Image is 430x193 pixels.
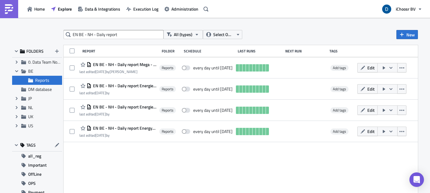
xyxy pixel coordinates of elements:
button: iChoosr BV [379,2,425,16]
button: All (types) [164,30,203,39]
div: Schedule [184,49,235,53]
time: 2025-04-07T06:32:56Z [95,90,106,96]
span: Reports [162,87,174,92]
span: EN BE - NH - Daily report Energie.be- May 2025 KMO [91,104,156,110]
button: New [396,30,418,39]
span: 0. Data Team Notebooks & Reports [28,59,91,65]
span: JP [28,95,32,101]
time: 2025-06-19T06:21:14Z [95,69,106,75]
span: EN BE - NH - Daily report Energie.be- February 2025 KMO [91,83,156,88]
span: Edit [367,65,375,71]
span: Add tags [330,65,349,71]
span: Edit [367,107,375,113]
span: Explore [58,6,72,12]
button: Explore [48,4,75,14]
button: OffLine [12,170,62,179]
span: Select Owner [213,31,233,38]
span: UK [28,113,33,120]
span: Add tags [333,86,346,92]
span: BE [28,68,33,74]
div: Tags [329,49,355,53]
span: Execution Log [133,6,158,12]
span: Add tags [330,128,349,135]
span: Reports [162,108,174,113]
button: Edit [357,127,378,136]
span: Add tags [330,107,349,113]
span: OPS [28,179,36,188]
button: Administration [161,4,201,14]
span: DM database [28,86,52,92]
time: 2025-05-27T13:25:38Z [95,132,106,138]
span: New [406,32,415,38]
span: US [28,122,33,129]
div: Report [82,49,159,53]
span: Home [34,6,45,12]
span: Add tags [330,86,349,92]
div: every day until July 1, 2025 [193,129,233,134]
button: Data & Integrations [75,4,123,14]
div: last edited by [79,91,156,95]
span: all_reg [28,151,41,161]
span: Add tags [333,107,346,113]
button: all_reg [12,151,62,161]
button: Edit [357,105,378,115]
img: Avatar [382,4,392,14]
div: Open Intercom Messenger [409,172,424,187]
span: EN BE - NH - Daily report Mega - May 2025 [91,62,156,67]
div: last edited by [PERSON_NAME] [79,69,156,74]
div: Last Runs [238,49,282,53]
button: Select Owner [203,30,242,39]
span: OffLine [28,170,41,179]
span: iChoosr BV [396,6,415,12]
span: Edit [367,86,375,92]
div: last edited by [79,112,156,116]
button: Edit [357,63,378,72]
span: FOLDERS [26,48,44,54]
span: EN BE - NH - Daily report EnergyVision - May 2025 [91,125,156,131]
span: Add tags [333,65,346,71]
span: Data & Integrations [85,6,120,12]
button: Important [12,161,62,170]
div: every day until July 1, 2025 [193,65,233,71]
div: last edited by [79,133,156,138]
span: Reports [162,129,174,134]
button: Execution Log [123,4,161,14]
span: All (types) [174,31,192,38]
div: every day until July 1, 2025 [193,108,233,113]
img: PushMetrics [4,4,14,14]
span: Edit [367,128,375,135]
div: Next Run [285,49,327,53]
span: Administration [171,6,198,12]
time: 2025-05-21T08:07:37Z [95,111,106,117]
button: OPS [12,179,62,188]
div: every day until April 7, 2025 [193,86,233,92]
span: Reports [162,65,174,70]
span: Reports [35,77,49,83]
span: Important [28,161,47,170]
button: Edit [357,84,378,94]
button: Home [24,4,48,14]
span: TAGS [26,142,36,148]
span: Add tags [333,128,346,134]
span: NL [28,104,33,111]
div: Folder [162,49,181,53]
input: Search Reports [64,30,164,39]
